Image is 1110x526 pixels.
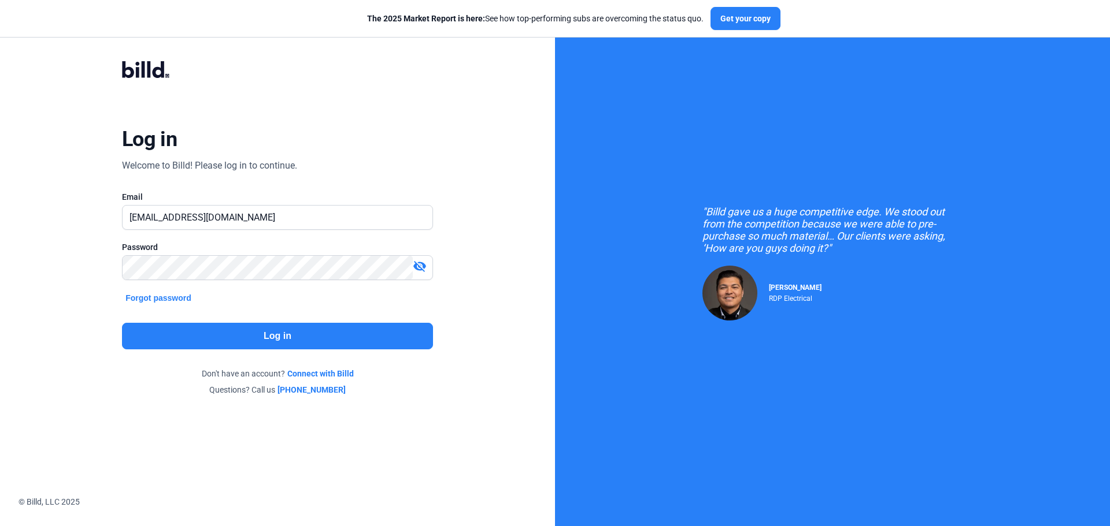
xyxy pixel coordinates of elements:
[122,241,433,253] div: Password
[122,126,177,152] div: Log in
[122,159,297,173] div: Welcome to Billd! Please log in to continue.
[122,323,433,349] button: Log in
[122,384,433,396] div: Questions? Call us
[711,7,780,30] button: Get your copy
[413,259,427,273] mat-icon: visibility_off
[287,368,354,379] a: Connect with Billd
[702,266,757,320] img: Raul Pacheco
[122,292,195,304] button: Forgot password
[702,206,963,254] div: "Billd gave us a huge competitive edge. We stood out from the competition because we were able to...
[367,14,485,23] span: The 2025 Market Report is here:
[769,292,822,303] div: RDP Electrical
[367,13,704,24] div: See how top-performing subs are overcoming the status quo.
[122,368,433,379] div: Don't have an account?
[277,384,346,396] a: [PHONE_NUMBER]
[769,283,822,292] span: [PERSON_NAME]
[122,191,433,203] div: Email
